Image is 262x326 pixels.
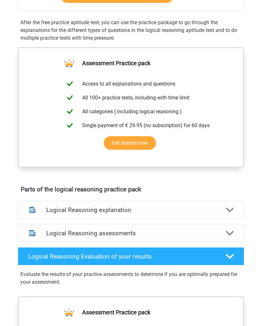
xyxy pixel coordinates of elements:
a: explanations Logical Reasoning explanation [15,201,247,219]
h4: Logical Reasoning assessments [46,229,216,237]
a: Logical Reasoning Evaluation of your results [15,247,247,265]
h4: Logical Reasoning explanation [46,206,216,214]
h4: Parts of the logical reasoning practice pack [21,186,241,193]
h4: Logical Reasoning Evaluation of your results [28,253,216,260]
div: After the free practice aptitude test, you can use the practice package to go through the explana... [18,19,244,42]
a: Get started now [104,136,156,150]
img: logical reasoning explanations [26,204,39,217]
img: logical reasoning assessments [26,227,39,240]
a: assessments Logical Reasoning assessments [15,224,247,242]
p: Evaluate the results of your practice assessments to determine if you are optimally prepared for ... [20,270,242,286]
